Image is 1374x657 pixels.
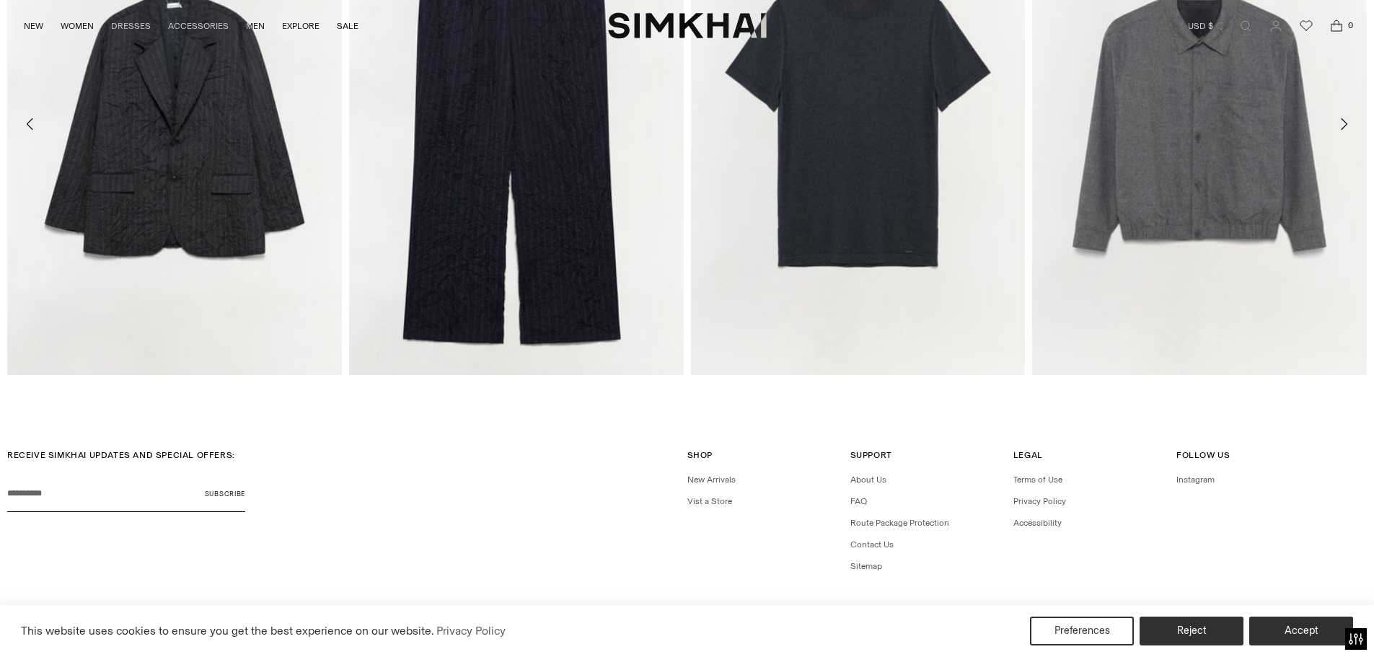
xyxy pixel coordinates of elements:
a: Sitemap [850,561,882,571]
span: Shop [687,450,713,460]
a: FAQ [850,496,867,506]
button: Reject [1140,617,1243,645]
button: Move to previous carousel slide [14,108,46,140]
a: Contact Us [850,539,894,550]
a: Open search modal [1231,12,1260,40]
a: DRESSES [111,10,151,42]
a: Privacy Policy (opens in a new tab) [434,620,508,642]
a: Go to the account page [1261,12,1290,40]
span: Legal [1013,450,1043,460]
a: Vist a Store [687,496,732,506]
a: Open cart modal [1322,12,1351,40]
a: MEN [246,10,265,42]
a: SALE [337,10,358,42]
a: NEW [24,10,43,42]
a: Instagram [1176,475,1215,485]
button: Preferences [1030,617,1134,645]
a: Terms of Use [1013,475,1062,485]
button: Move to next carousel slide [1328,108,1360,140]
button: Subscribe [205,476,245,512]
a: SIMKHAI [608,12,767,40]
a: Privacy Policy [1013,496,1066,506]
a: New Arrivals [687,475,736,485]
button: Accept [1249,617,1353,645]
a: WOMEN [61,10,94,42]
span: Support [850,450,892,460]
a: ACCESSORIES [168,10,229,42]
a: Wishlist [1292,12,1321,40]
span: Follow Us [1176,450,1230,460]
a: EXPLORE [282,10,320,42]
a: About Us [850,475,886,485]
a: Route Package Protection [850,518,949,528]
span: RECEIVE SIMKHAI UPDATES AND SPECIAL OFFERS: [7,450,235,460]
span: 0 [1344,19,1357,32]
button: USD $ [1188,10,1226,42]
span: This website uses cookies to ensure you get the best experience on our website. [21,624,434,638]
a: Accessibility [1013,518,1062,528]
